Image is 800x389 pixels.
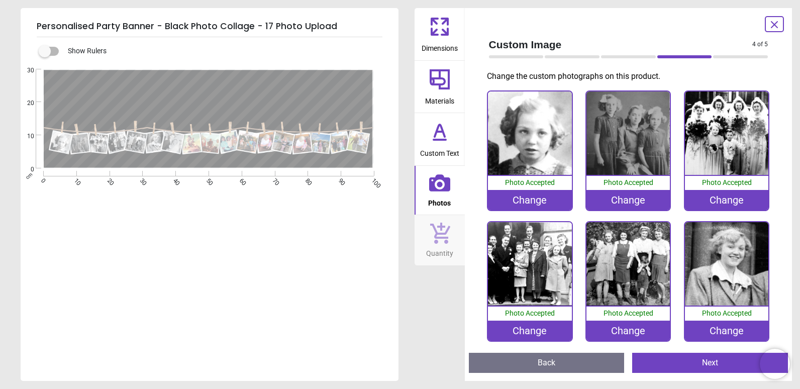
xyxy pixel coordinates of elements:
[25,171,34,180] span: cm
[752,40,768,49] span: 4 of 5
[425,91,454,107] span: Materials
[760,349,790,379] iframe: Brevo live chat
[426,244,453,259] span: Quantity
[420,144,459,159] span: Custom Text
[138,177,144,183] span: 30
[428,193,451,209] span: Photos
[505,309,555,317] span: Photo Accepted
[15,132,34,141] span: 10
[15,99,34,108] span: 20
[15,165,34,174] span: 0
[72,177,78,183] span: 10
[487,71,776,82] p: Change the custom photographs on this product.
[469,353,625,373] button: Back
[15,66,34,75] span: 30
[37,16,382,37] h5: Personalised Party Banner - Black Photo Collage - 17 Photo Upload
[45,45,398,57] div: Show Rulers
[488,321,571,341] div: Change
[336,177,343,183] span: 90
[415,8,465,60] button: Dimensions
[270,177,277,183] span: 70
[489,37,753,52] span: Custom Image
[39,177,45,183] span: 0
[586,190,670,210] div: Change
[586,321,670,341] div: Change
[105,177,112,183] span: 20
[204,177,211,183] span: 50
[702,178,752,186] span: Photo Accepted
[505,178,555,186] span: Photo Accepted
[415,61,465,113] button: Materials
[171,177,177,183] span: 40
[604,309,653,317] span: Photo Accepted
[237,177,244,183] span: 60
[604,178,653,186] span: Photo Accepted
[702,309,752,317] span: Photo Accepted
[422,39,458,54] span: Dimensions
[488,190,571,210] div: Change
[415,113,465,165] button: Custom Text
[415,166,465,215] button: Photos
[369,177,376,183] span: 100
[304,177,310,183] span: 80
[632,353,788,373] button: Next
[685,321,768,341] div: Change
[415,215,465,265] button: Quantity
[685,190,768,210] div: Change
